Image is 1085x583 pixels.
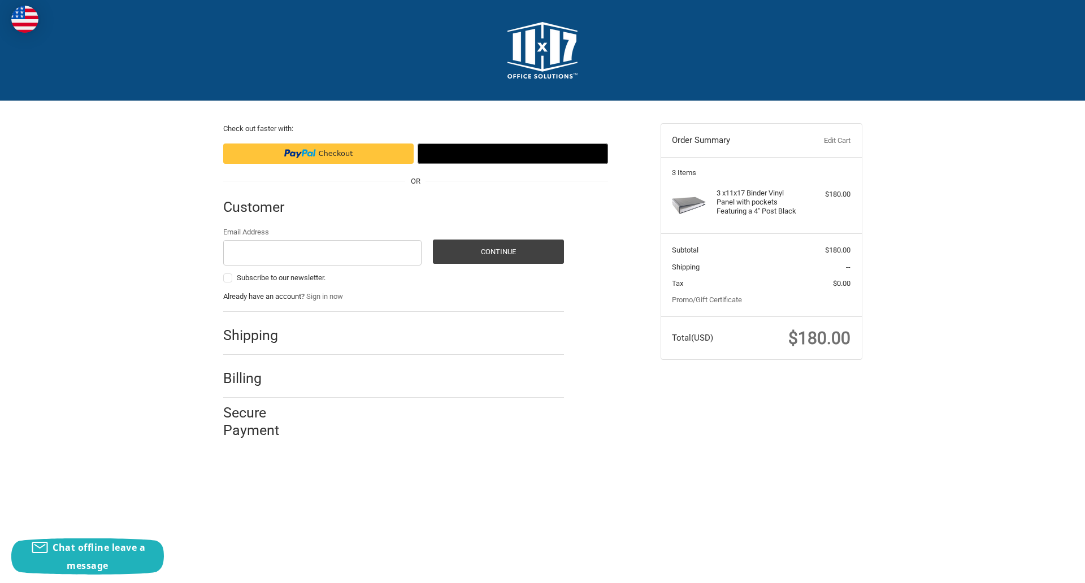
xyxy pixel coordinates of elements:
span: OR [405,176,426,187]
span: Shipping [672,263,700,271]
button: Google Pay [418,143,608,164]
span: Total (USD) [672,333,713,343]
a: Edit Cart [795,135,850,146]
span: Chat offline leave a message [53,541,145,572]
img: duty and tax information for United States [11,6,38,33]
span: Tax [672,279,683,288]
a: Promo/Gift Certificate [672,295,742,304]
span: $180.00 [825,246,850,254]
span: -- [846,263,850,271]
p: Already have an account? [223,291,564,302]
h2: Shipping [223,327,289,344]
img: 11x17.com [507,22,578,79]
button: Chat offline leave a message [11,538,164,575]
p: Check out faster with: [223,123,608,134]
span: $0.00 [833,279,850,288]
h3: Order Summary [672,135,795,146]
h4: 3 x 11x17 Binder Vinyl Panel with pockets Featuring a 4" Post Black [717,189,803,216]
h2: Secure Payment [223,404,300,440]
h2: Billing [223,369,289,387]
button: Continue [433,240,564,264]
label: Email Address [223,227,422,238]
span: $180.00 [788,328,850,348]
h2: Customer [223,198,289,216]
a: Sign in now [306,292,343,301]
iframe: PayPal-paypal [223,143,414,164]
span: Subtotal [672,246,698,254]
div: $180.00 [806,189,850,200]
h3: 3 Items [672,168,850,177]
span: Subscribe to our newsletter. [237,273,325,282]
